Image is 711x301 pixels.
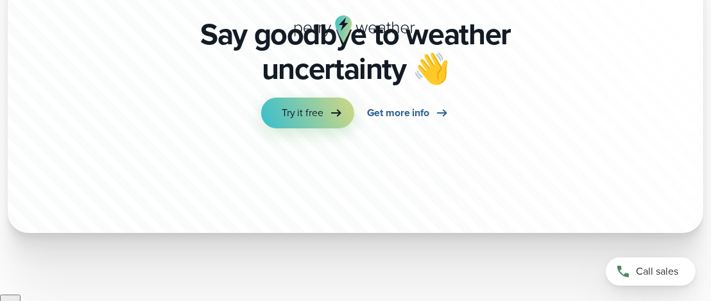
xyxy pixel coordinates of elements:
[636,264,678,279] span: Call sales
[367,105,429,121] span: Get more info
[166,17,545,87] p: Say goodbye to weather uncertainty 👋
[606,257,696,286] a: Call sales
[282,105,323,121] span: Try it free
[367,98,450,128] a: Get more info
[261,98,354,128] a: Try it free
